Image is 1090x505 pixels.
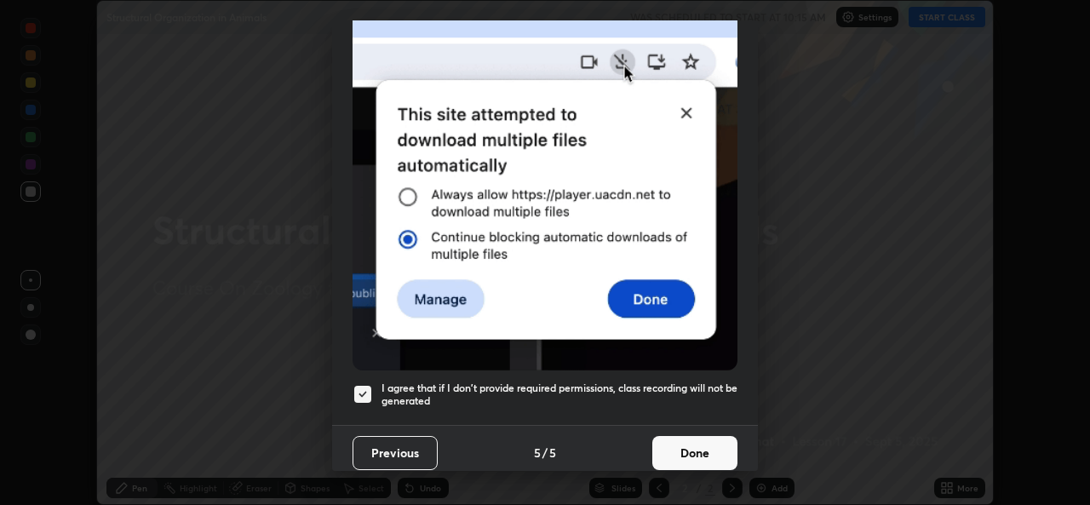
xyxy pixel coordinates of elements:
[353,436,438,470] button: Previous
[549,444,556,462] h4: 5
[542,444,548,462] h4: /
[534,444,541,462] h4: 5
[381,382,737,408] h5: I agree that if I don't provide required permissions, class recording will not be generated
[652,436,737,470] button: Done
